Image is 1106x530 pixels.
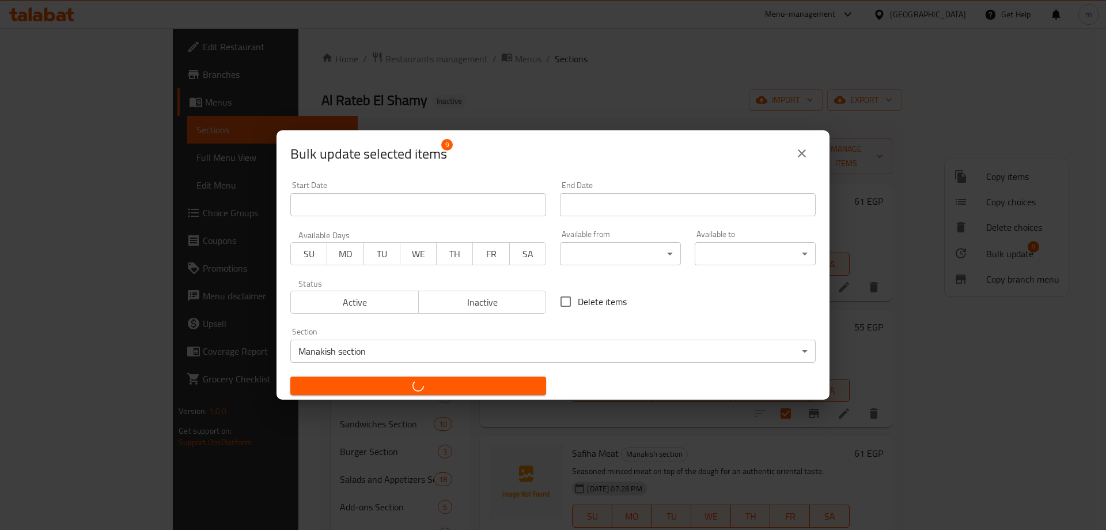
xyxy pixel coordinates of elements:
button: Inactive [418,291,547,314]
button: Active [290,291,419,314]
button: SA [509,242,546,265]
span: Inactive [423,294,542,311]
button: WE [400,242,437,265]
span: Active [296,294,414,311]
button: close [788,140,816,167]
span: Delete items [578,295,627,309]
span: MO [332,246,359,262]
button: FR [472,242,509,265]
span: SA [514,246,541,262]
span: FR [478,246,505,262]
button: TH [436,242,473,265]
span: TH [441,246,468,262]
div: Manakish section [290,340,816,363]
button: MO [327,242,363,265]
span: SU [296,246,323,262]
button: TU [363,242,400,265]
div: ​ [560,242,681,265]
span: TU [369,246,396,262]
div: ​ [695,242,816,265]
span: WE [405,246,432,262]
span: Selected items count [290,145,447,163]
button: SU [290,242,327,265]
span: 9 [441,139,453,151]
